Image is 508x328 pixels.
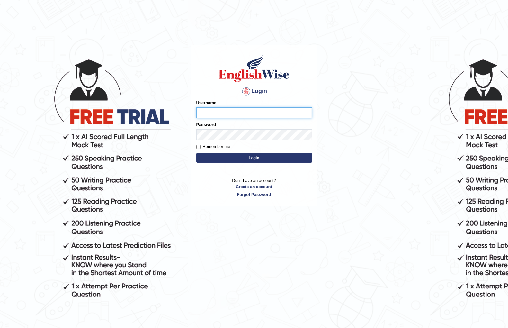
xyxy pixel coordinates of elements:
[196,191,312,197] a: Forgot Password
[196,122,216,128] label: Password
[196,145,201,149] input: Remember me
[196,153,312,163] button: Login
[196,100,217,106] label: Username
[196,143,230,150] label: Remember me
[218,54,291,83] img: Logo of English Wise sign in for intelligent practice with AI
[196,178,312,197] p: Don't have an account?
[196,86,312,96] h4: Login
[196,184,312,190] a: Create an account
